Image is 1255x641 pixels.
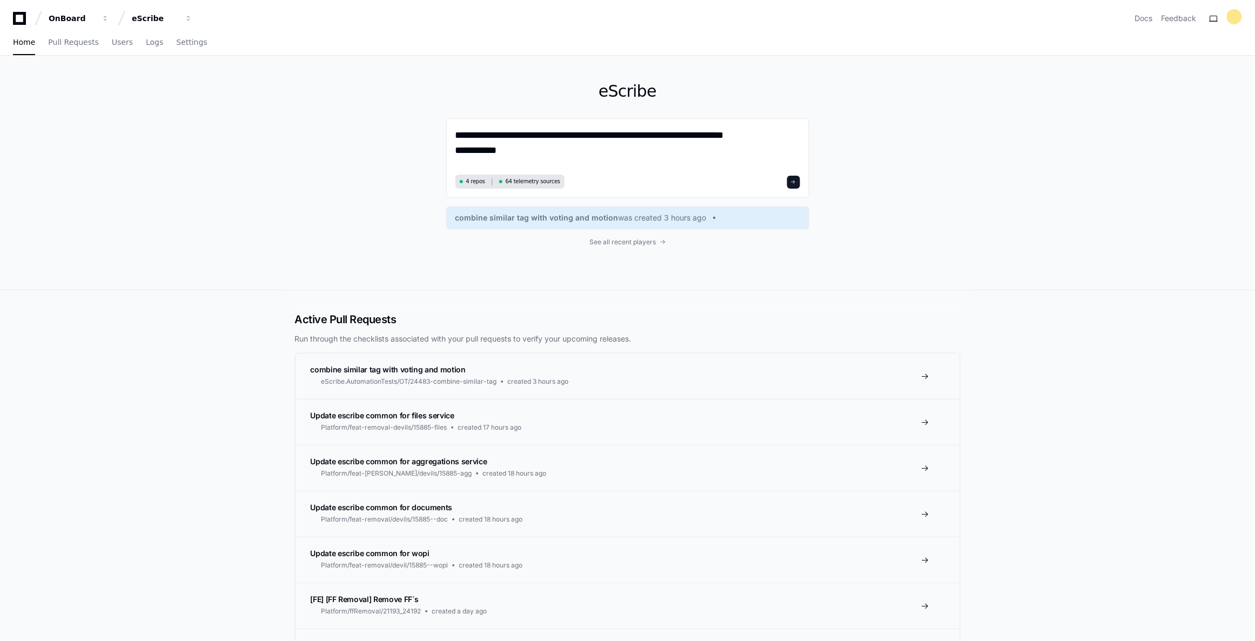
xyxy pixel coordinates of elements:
[296,491,960,537] a: Update escribe common for documentsPlatform/feat-removal/devils/15885--doccreated 18 hours ago
[296,583,960,629] a: [FE] [FF Removal] Remove FF`sPlatform/ffRemoval/21193_24192created a day ago
[432,607,487,616] span: created a day ago
[483,469,547,478] span: created 18 hours ago
[48,39,98,45] span: Pull Requests
[112,30,133,55] a: Users
[295,333,961,344] p: Run through the checklists associated with your pull requests to verify your upcoming releases.
[506,177,560,185] span: 64 telemetry sources
[296,353,960,399] a: combine similar tag with voting and motioneScribe.AutomationTests/OT/24483-combine-similar-tagcre...
[458,423,522,432] span: created 17 hours ago
[619,212,707,223] span: was created 3 hours ago
[311,365,466,374] span: combine similar tag with voting and motion
[321,377,497,386] span: eScribe.AutomationTests/OT/24483-combine-similar-tag
[132,13,178,24] div: eScribe
[311,595,419,604] span: [FE] [FF Removal] Remove FF`s
[48,30,98,55] a: Pull Requests
[44,9,113,28] button: OnBoard
[1162,13,1197,24] button: Feedback
[321,515,448,524] span: Platform/feat-removal/devils/15885--doc
[459,515,523,524] span: created 18 hours ago
[146,30,163,55] a: Logs
[446,82,809,101] h1: eScribe
[13,39,35,45] span: Home
[127,9,197,28] button: eScribe
[321,561,448,570] span: Platform/feat-removal/devil/15885--wopi
[112,39,133,45] span: Users
[589,238,656,246] span: See all recent players
[311,549,430,558] span: Update escribe common for wopi
[321,607,421,616] span: Platform/ffRemoval/21193_24192
[176,30,207,55] a: Settings
[321,469,472,478] span: Platform/feat-[PERSON_NAME]/devils/15885-agg
[296,399,960,445] a: Update escribe common for files servicePlatform/feat-removal-devils/15885-filescreated 17 hours ago
[455,212,619,223] span: combine similar tag with voting and motion
[13,30,35,55] a: Home
[508,377,569,386] span: created 3 hours ago
[321,423,447,432] span: Platform/feat-removal-devils/15885-files
[459,561,523,570] span: created 18 hours ago
[311,411,454,420] span: Update escribe common for files service
[146,39,163,45] span: Logs
[296,537,960,583] a: Update escribe common for wopiPlatform/feat-removal/devil/15885--wopicreated 18 hours ago
[176,39,207,45] span: Settings
[455,212,800,223] a: combine similar tag with voting and motionwas created 3 hours ago
[296,445,960,491] a: Update escribe common for aggregations servicePlatform/feat-[PERSON_NAME]/devils/15885-aggcreated...
[311,457,487,466] span: Update escribe common for aggregations service
[49,13,95,24] div: OnBoard
[311,503,453,512] span: Update escribe common for documents
[446,238,809,246] a: See all recent players
[466,177,486,185] span: 4 repos
[1135,13,1153,24] a: Docs
[295,312,961,327] h2: Active Pull Requests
